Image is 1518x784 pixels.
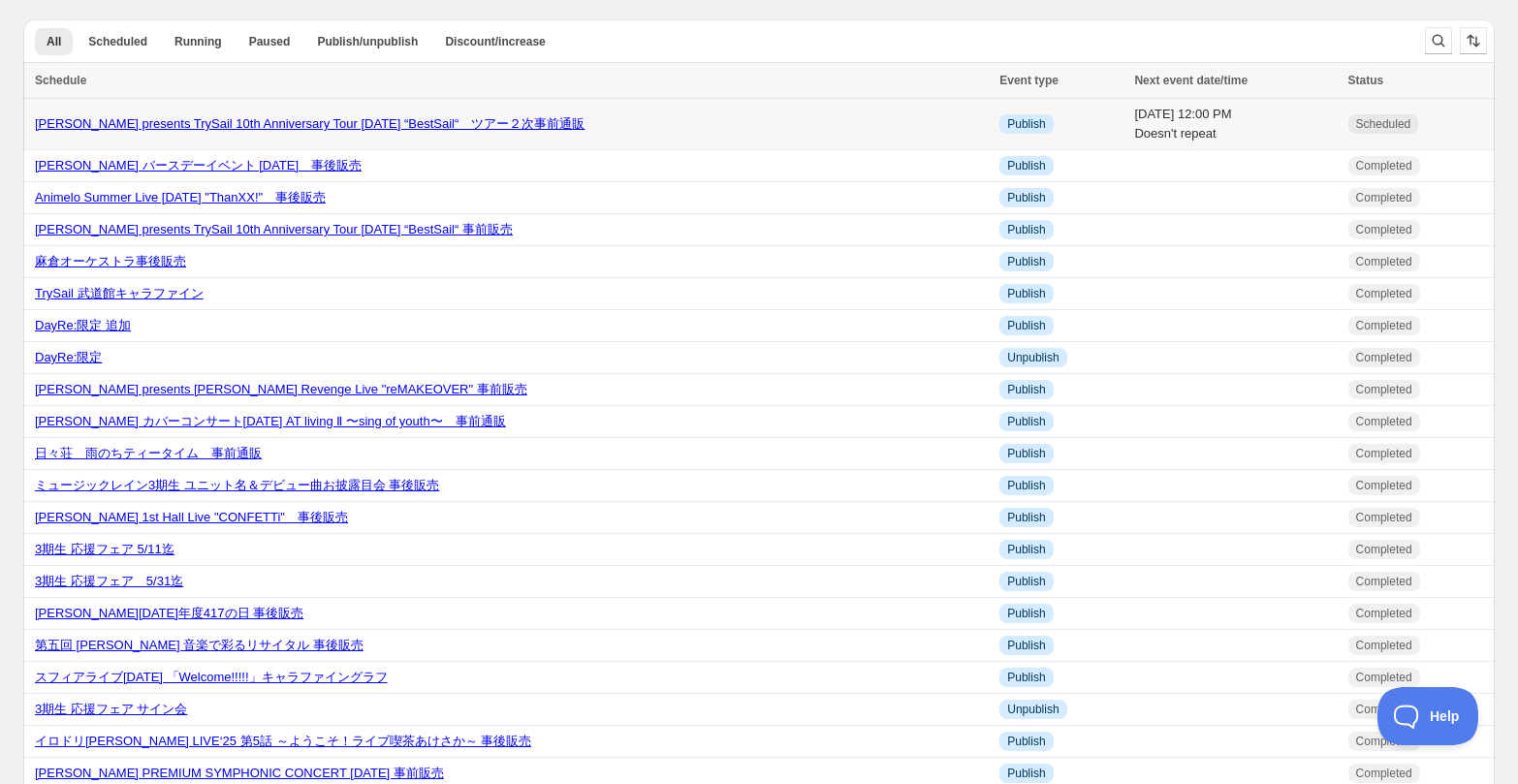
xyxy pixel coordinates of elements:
[35,222,513,236] a: [PERSON_NAME] presents TrySail 10th Anniversary Tour [DATE] “BestSail“ 事前販売
[1356,734,1412,749] span: Completed
[999,74,1059,87] span: Event type
[35,734,531,748] a: イロドリ[PERSON_NAME] LIVE‘25 第5話 ～ようこそ！ライブ喫茶あけさか～ 事後販売
[1007,116,1045,132] span: Publish
[1356,190,1412,205] span: Completed
[35,414,506,428] a: [PERSON_NAME] カバーコンサート[DATE] AT living Ⅱ 〜sing of youth〜 事前通販
[35,478,439,492] a: ミュージックレイン3期生 ユニット名＆デビュー曲お披露目会 事後販売
[1134,74,1248,87] span: Next event date/time
[1460,27,1487,54] button: Sort the results
[35,446,262,460] a: 日々荘 雨のちティータイム 事前通販
[35,158,362,172] a: [PERSON_NAME] バースデーイベント [DATE] 事後販売
[35,766,444,780] a: [PERSON_NAME] PREMIUM SYMPHONIC CONCERT [DATE] 事前販売
[35,638,364,652] a: 第五回 [PERSON_NAME] 音楽で彩るリサイタル 事後販売
[1356,574,1412,589] span: Completed
[1356,542,1412,557] span: Completed
[445,34,545,49] span: Discount/increase
[35,318,131,332] a: DayRe:限定 追加
[1007,734,1045,749] span: Publish
[1356,478,1412,493] span: Completed
[35,74,86,87] span: Schedule
[1128,99,1342,150] td: [DATE] 12:00 PM Doesn't repeat
[1007,510,1045,525] span: Publish
[35,702,187,716] a: 3期生 応援フェア サイン会
[1007,350,1059,365] span: Unpublish
[1007,766,1045,781] span: Publish
[35,190,326,204] a: Animelo Summer Live [DATE] "ThanXX!" 事後販売
[1356,158,1412,173] span: Completed
[1007,542,1045,557] span: Publish
[35,350,102,364] a: DayRe:限定
[1356,286,1412,301] span: Completed
[1007,318,1045,333] span: Publish
[47,34,61,49] span: All
[1356,702,1412,717] span: Completed
[1007,286,1045,301] span: Publish
[1007,638,1045,653] span: Publish
[1007,414,1045,429] span: Publish
[1356,382,1412,397] span: Completed
[35,254,186,268] a: 麻倉オーケストラ事後販売
[317,34,418,49] span: Publish/unpublish
[1007,446,1045,461] span: Publish
[1007,606,1045,621] span: Publish
[35,606,303,620] a: [PERSON_NAME][DATE]年度417の日 事後販売
[35,382,527,396] a: [PERSON_NAME] presents [PERSON_NAME] Revenge Live "reMAKEOVER" 事前販売
[35,116,585,131] a: [PERSON_NAME] presents TrySail 10th Anniversary Tour [DATE] “BestSail“ ツアー２次事前通販
[35,286,204,300] a: TrySail 武道館キャラファイン
[1007,670,1045,685] span: Publish
[1007,254,1045,269] span: Publish
[35,670,388,684] a: スフィアライブ[DATE] 「Welcome!!!!!」キャラファイングラフ
[1425,27,1452,54] button: Search and filter results
[249,34,291,49] span: Paused
[1007,702,1059,717] span: Unpublish
[1356,116,1411,132] span: Scheduled
[1356,606,1412,621] span: Completed
[1377,687,1479,745] iframe: Toggle Customer Support
[88,34,147,49] span: Scheduled
[1356,414,1412,429] span: Completed
[1356,318,1412,333] span: Completed
[35,510,348,524] a: [PERSON_NAME] 1st Hall Live "CONFETTi" 事後販売
[1007,478,1045,493] span: Publish
[1007,574,1045,589] span: Publish
[35,542,174,556] a: 3期生 応援フェア 5/11迄
[1007,190,1045,205] span: Publish
[1348,74,1384,87] span: Status
[1007,222,1045,237] span: Publish
[1356,254,1412,269] span: Completed
[1356,350,1412,365] span: Completed
[1356,510,1412,525] span: Completed
[1007,158,1045,173] span: Publish
[1356,638,1412,653] span: Completed
[1007,382,1045,397] span: Publish
[35,574,183,588] a: 3期生 応援フェア 5/31迄
[1356,670,1412,685] span: Completed
[1356,222,1412,237] span: Completed
[1356,766,1412,781] span: Completed
[174,34,222,49] span: Running
[1356,446,1412,461] span: Completed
